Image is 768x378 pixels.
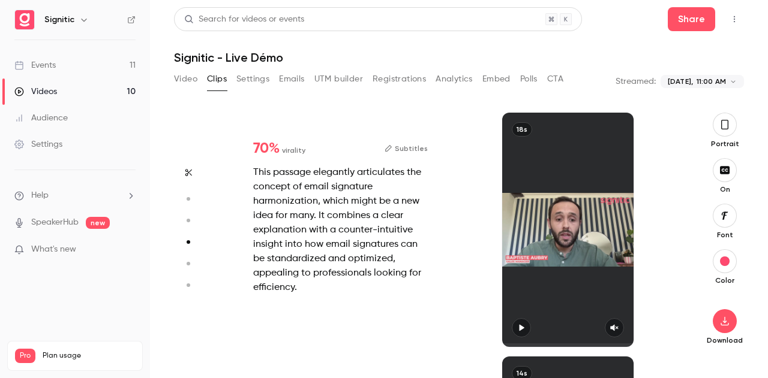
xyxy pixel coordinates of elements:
[725,10,744,29] button: Top Bar Actions
[253,141,280,156] span: 70 %
[236,69,269,89] button: Settings
[44,14,74,26] h6: Signitic
[86,217,110,229] span: new
[184,13,304,26] div: Search for videos or events
[547,69,563,89] button: CTA
[520,69,538,89] button: Polls
[14,86,57,98] div: Videos
[14,138,62,150] div: Settings
[31,189,49,202] span: Help
[14,189,136,202] li: help-dropdown-opener
[385,141,428,156] button: Subtitles
[121,244,136,255] iframe: Noticeable Trigger
[373,69,426,89] button: Registrations
[706,230,744,240] p: Font
[253,165,428,295] div: This passage elegantly articulates the concept of email signature harmonization, which might be a...
[706,185,744,194] p: On
[706,276,744,285] p: Color
[15,349,35,363] span: Pro
[282,145,305,156] span: virality
[15,10,34,29] img: Signitic
[706,139,744,149] p: Portrait
[616,75,656,87] p: Streamed:
[31,243,76,256] span: What's new
[436,69,473,89] button: Analytics
[482,69,511,89] button: Embed
[174,69,197,89] button: Video
[668,7,715,31] button: Share
[174,50,744,65] h1: Signitic - Live Démo
[668,76,693,87] span: [DATE],
[14,59,56,71] div: Events
[207,69,227,89] button: Clips
[279,69,304,89] button: Emails
[43,351,135,361] span: Plan usage
[14,112,68,124] div: Audience
[31,216,79,229] a: SpeakerHub
[314,69,363,89] button: UTM builder
[706,335,744,345] p: Download
[697,76,726,87] span: 11:00 AM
